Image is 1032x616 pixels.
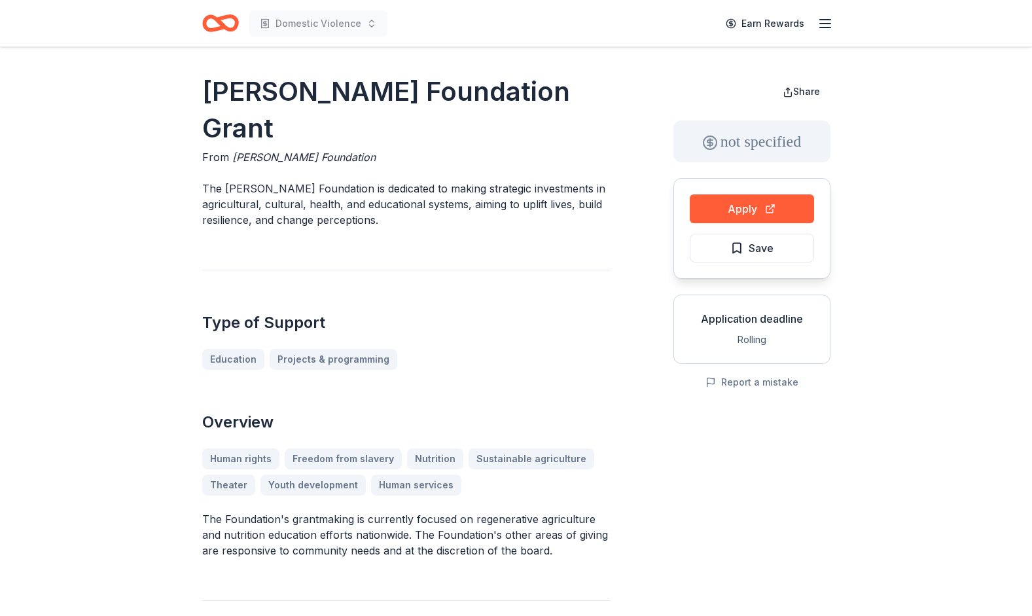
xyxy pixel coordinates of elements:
button: Report a mistake [705,374,798,390]
a: Education [202,349,264,370]
button: Apply [690,194,814,223]
span: Share [793,86,820,97]
h2: Overview [202,412,611,433]
a: Home [202,8,239,39]
span: Domestic Violence [276,16,361,31]
button: Domestic Violence [249,10,387,37]
span: [PERSON_NAME] Foundation [232,151,376,164]
p: The [PERSON_NAME] Foundation is dedicated to making strategic investments in agricultural, cultur... [202,181,611,228]
div: not specified [673,120,830,162]
div: Application deadline [685,311,819,327]
h2: Type of Support [202,312,611,333]
h1: [PERSON_NAME] Foundation Grant [202,73,611,147]
span: Save [749,240,774,257]
a: Projects & programming [270,349,397,370]
div: Rolling [685,332,819,348]
p: The Foundation's grantmaking is currently focused on regenerative agriculture and nutrition educa... [202,511,611,558]
button: Save [690,234,814,263]
div: From [202,149,611,165]
button: Share [772,79,830,105]
a: Earn Rewards [718,12,812,35]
